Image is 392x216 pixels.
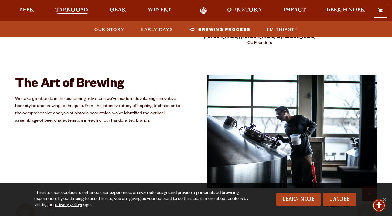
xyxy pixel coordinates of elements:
[110,8,126,12] span: Gear
[323,193,356,206] a: I Agree
[198,25,251,34] span: Brewing Process
[192,7,215,14] a: Odell Home
[323,7,369,14] a: Beer Finder
[283,8,306,12] span: Impact
[276,193,321,206] a: Learn More
[327,8,365,12] span: Beer Finder
[186,25,254,34] a: Brewing Process
[372,199,386,212] div: Accessibility Menu
[94,25,124,34] span: Our Story
[91,25,128,34] a: Our Story
[144,7,176,14] a: Winery
[34,190,251,208] div: This site uses cookies to enhance user experience, analyze site usage and provide a personalized ...
[106,7,130,14] a: Gear
[267,25,298,34] span: I’m Thirsty
[263,25,301,34] a: I’m Thirsty
[55,8,89,12] span: Taprooms
[15,7,38,14] a: Beer
[19,8,34,12] span: Beer
[207,75,377,188] img: BrewerHops
[223,7,266,14] a: Our Story
[148,8,172,12] span: Winery
[51,7,93,14] a: Taprooms
[15,78,185,92] h2: The Art of Brewing
[247,41,272,46] span: Co Founders
[141,25,173,34] span: Early Days
[55,203,81,208] a: privacy policy
[15,96,185,125] p: We take great pride in the pioneering advances we’ve made in developing innovative beer styles an...
[137,25,176,34] a: Early Days
[279,7,310,14] a: Impact
[227,8,262,12] span: Our Story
